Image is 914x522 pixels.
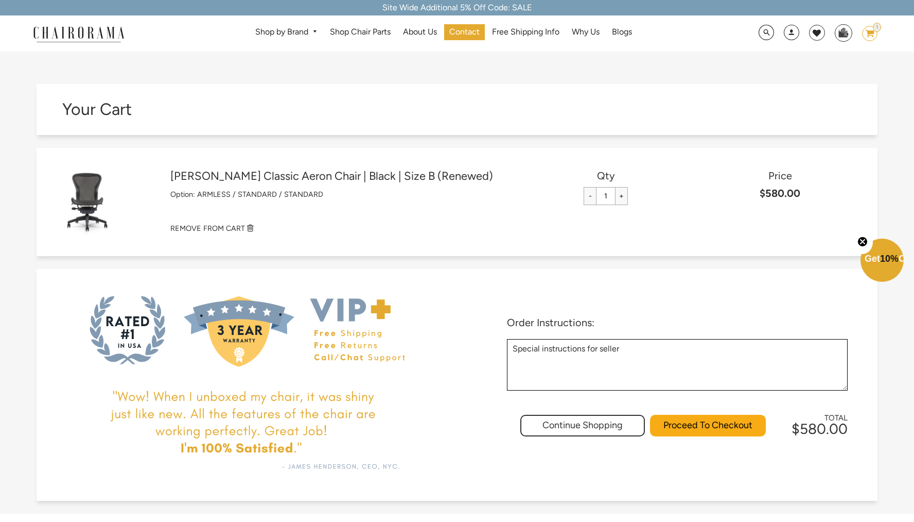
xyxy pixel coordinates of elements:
[170,190,323,199] small: Option: ARMLESS / STANDARD / STANDARD
[170,170,519,183] a: [PERSON_NAME] Classic Aeron Chair | Black | Size B (Renewed)
[852,230,873,254] button: Close teaser
[854,26,877,41] a: 1
[760,187,800,199] span: $580.00
[27,25,130,43] img: chairorama
[880,254,899,264] span: 10%
[792,420,848,437] span: $580.00
[330,27,391,38] span: Shop Chair Parts
[615,187,628,205] input: +
[572,27,600,38] span: Why Us
[607,24,637,40] a: Blogs
[693,170,867,182] h3: Price
[507,316,848,329] p: Order Instructions:
[774,456,909,504] iframe: Tidio Chat
[449,27,480,38] span: Contact
[325,24,396,40] a: Shop Chair Parts
[174,24,713,43] nav: DesktopNavigation
[584,187,596,205] input: -
[865,254,912,264] span: Get Off
[650,415,766,436] input: Proceed To Checkout
[398,24,442,40] a: About Us
[170,223,867,234] a: REMOVE FROM CART
[250,24,323,40] a: Shop by Brand
[860,240,904,283] div: Get10%OffClose teaser
[403,27,437,38] span: About Us
[62,99,457,119] h1: Your Cart
[492,27,559,38] span: Free Shipping Info
[873,23,881,32] div: 1
[170,224,245,233] small: REMOVE FROM CART
[520,415,645,436] div: Continue Shopping
[786,413,848,423] span: TOTAL
[612,27,632,38] span: Blogs
[519,170,693,182] h3: Qty
[835,25,851,40] img: WhatsApp_Image_2024-07-12_at_16.23.01.webp
[567,24,605,40] a: Why Us
[487,24,565,40] a: Free Shipping Info
[444,24,485,40] a: Contact
[55,169,121,235] img: Herman Miller Classic Aeron Chair | Black | Size B (Renewed) - ARMLESS / STANDARD / STANDARD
